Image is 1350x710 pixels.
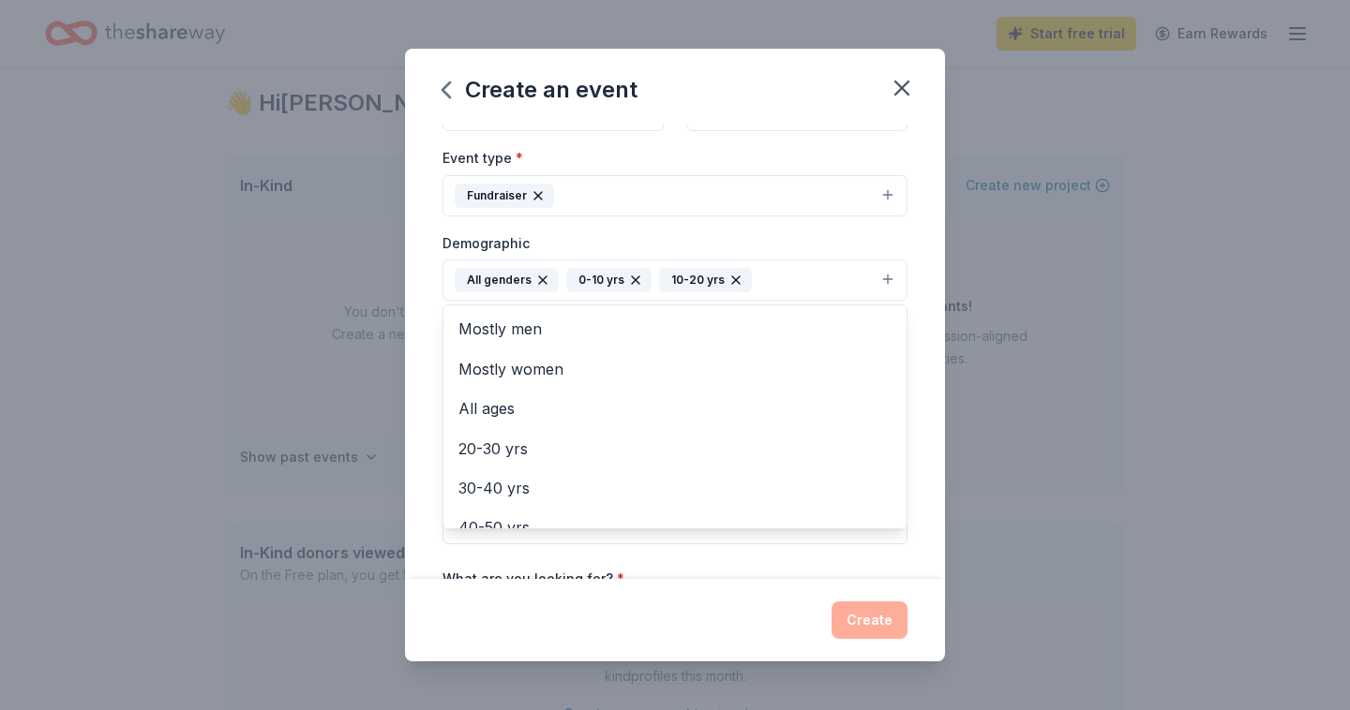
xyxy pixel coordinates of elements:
[458,396,892,421] span: All ages
[458,436,892,461] span: 20-30 yrs
[458,357,892,381] span: Mostly women
[458,476,892,500] span: 30-40 yrs
[566,268,652,292] div: 0-10 yrs
[458,317,892,341] span: Mostly men
[442,304,907,529] div: All genders0-10 yrs10-20 yrs
[455,268,559,292] div: All genders
[458,515,892,540] span: 40-50 yrs
[442,259,907,301] button: All genders0-10 yrs10-20 yrs
[659,268,752,292] div: 10-20 yrs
